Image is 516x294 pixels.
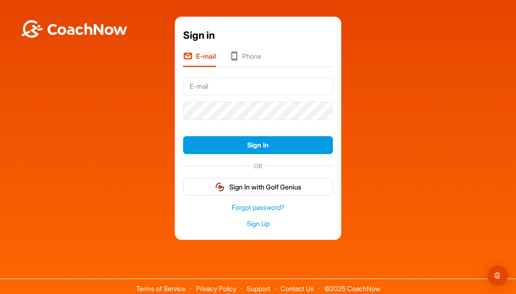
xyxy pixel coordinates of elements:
[488,266,508,286] div: Open Intercom Messenger
[183,219,333,229] a: Sign Up
[183,51,216,67] li: E-mail
[20,20,128,38] img: BwLJSsUCoWCh5upNqxVrqldRgqLPVwmV24tXu5FoVAoFEpwwqQ3VIfuoInZCoVCoTD4vwADAC3ZFMkVEQFDAAAAAElFTkSuQmCC
[196,284,236,293] a: Privacy Policy
[183,28,333,43] div: Sign in
[320,279,385,292] span: © 2025 CoachNow
[136,284,186,293] a: Terms of Service
[183,178,333,196] button: Sign In with Golf Genius
[247,284,270,293] a: Support
[183,77,333,95] input: E-mail
[280,284,314,293] a: Contact Us
[215,182,225,192] img: gg_logo
[183,203,333,212] a: Forgot password?
[250,162,266,170] span: OR
[183,136,333,154] button: Sign In
[229,51,261,67] li: Phone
